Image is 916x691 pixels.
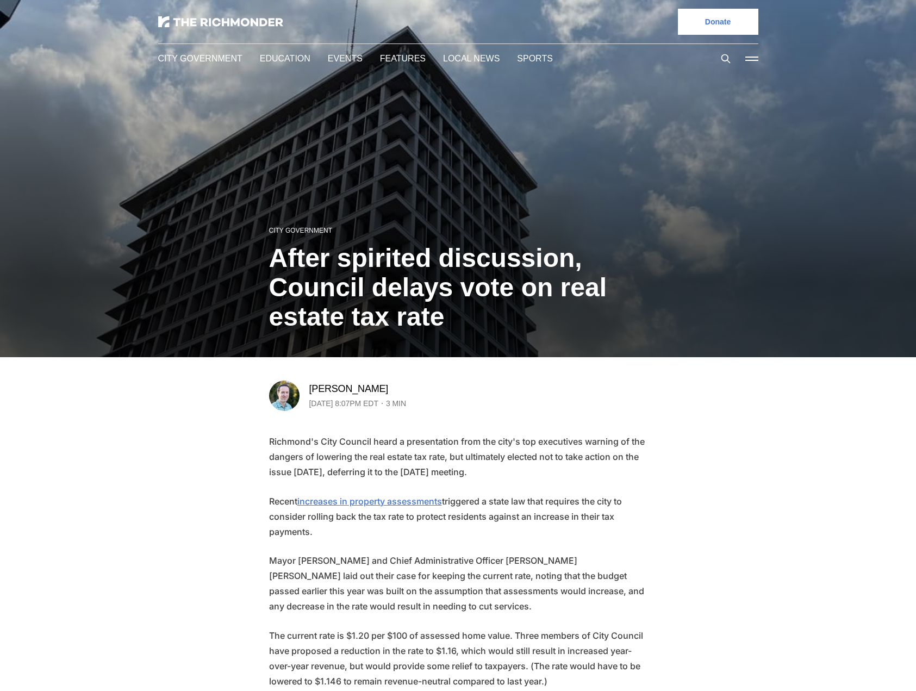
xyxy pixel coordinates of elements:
span: 3 min [389,397,410,410]
a: Events [325,52,357,65]
a: Features [375,52,417,65]
time: [DATE] 8:07PM EDT [309,397,382,410]
h1: After spirited discussion, Council delays vote on real estate tax rate [269,244,647,332]
p: The current rate is $1.20 per $100 of assessed home value. Three members of City Council have pro... [269,613,647,674]
a: City Government [269,226,329,235]
button: Search this site [718,51,734,67]
a: increases in property assessments [297,496,434,507]
a: City Government [158,52,240,65]
a: Education [257,52,308,65]
a: [PERSON_NAME] [309,382,390,395]
a: Donate [678,9,758,35]
p: Richmond's City Council heard a presentation from the city's top executives warning of the danger... [269,434,647,480]
img: Michael Phillips [269,381,300,411]
a: Sports [506,52,539,65]
img: The Richmonder [158,16,283,27]
p: Mayor [PERSON_NAME] and Chief Administrative Officer [PERSON_NAME] [PERSON_NAME] laid out their c... [269,538,647,599]
iframe: portal-trigger [824,638,916,691]
a: Local News [434,52,488,65]
p: Recent triggered a state law that requires the city to consider rolling back the tax rate to prot... [269,494,647,524]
